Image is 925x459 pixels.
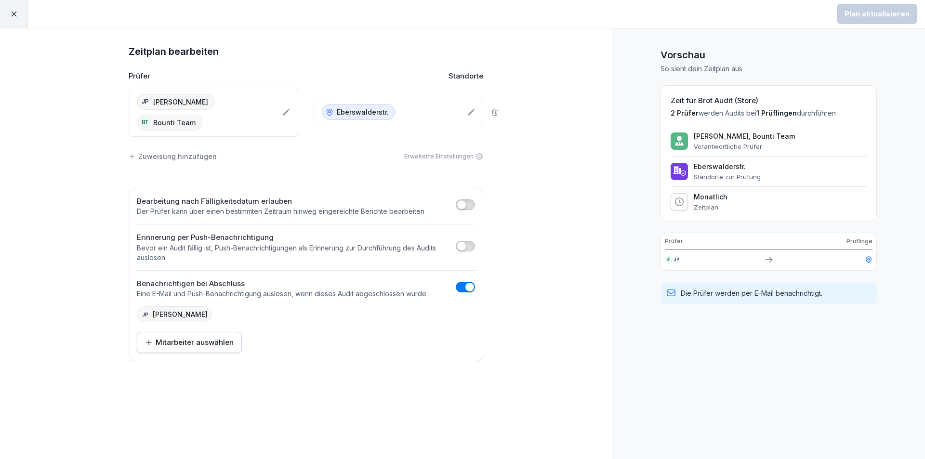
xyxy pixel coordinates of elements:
span: 1 Prüflingen [756,109,797,117]
p: Verantwortliche Prüfer [694,143,795,150]
span: 2 Prüfer [671,109,699,117]
div: JP [140,97,150,107]
p: Standorte [449,71,483,82]
p: Bevor ein Audit fällig ist, Push-Benachrichtigungen als Erinnerung zur Durchführung des Audits au... [137,243,451,262]
p: So sieht dein Zeitplan aus [661,64,877,74]
div: JP [140,310,150,319]
p: Bounti Team [153,118,196,128]
p: Prüfer [665,237,683,246]
p: [PERSON_NAME], Bounti Team [694,132,795,141]
p: Eberswalderstr. [337,107,389,117]
div: Erweiterte Einstellungen [404,152,483,161]
p: Die Prüfer werden per E-Mail benachrichtigt. [681,288,822,298]
h2: Erinnerung per Push-Benachrichtigung [137,232,451,243]
p: Der Prüfer kann über einen bestimmten Zeitraum hinweg eingereichte Berichte bearbeiten [137,207,424,216]
p: Prüflinge [846,237,872,246]
p: [PERSON_NAME] [153,97,208,107]
button: Mitarbeiter auswählen [137,332,242,353]
h2: Zeit für Brot Audit (Store) [671,95,867,106]
div: Plan aktualisieren [845,9,910,19]
p: Eine E-Mail und Push-Benachrichtigung auslösen, wenn dieses Audit abgeschlossen wurde [137,289,426,299]
div: JP [673,256,680,263]
p: Eberswalderstr. [694,162,761,171]
div: Mitarbeiter auswählen [145,337,234,348]
div: Zuweisung hinzufügen [129,151,217,161]
div: [PERSON_NAME] [137,306,212,322]
p: Prüfer [129,71,150,82]
div: BT [140,118,150,128]
h1: Vorschau [661,48,877,62]
p: Monatlich [694,193,727,201]
h2: Benachrichtigen bei Abschluss [137,278,426,289]
div: BT [665,256,673,263]
p: Zeitplan [694,203,727,211]
h2: Bearbeitung nach Fälligkeitsdatum erlauben [137,196,424,207]
button: Plan aktualisieren [837,4,917,24]
p: werden Audits bei durchführen [671,108,867,118]
h1: Zeitplan bearbeiten [129,44,483,59]
p: Standorte zur Prüfung [694,173,761,181]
